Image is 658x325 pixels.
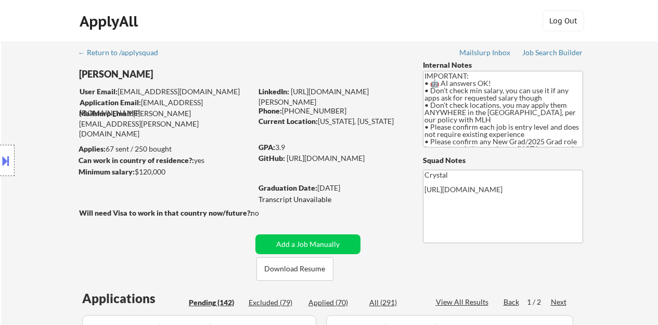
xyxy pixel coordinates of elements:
[287,154,365,162] a: [URL][DOMAIN_NAME]
[82,292,185,305] div: Applications
[259,154,285,162] strong: GitHub:
[308,297,360,308] div: Applied (70)
[259,143,275,152] strong: GPA:
[259,87,289,96] strong: LinkedIn:
[259,117,318,126] strong: Current Location:
[259,106,406,116] div: [PHONE_NUMBER]
[259,183,406,193] div: [DATE]
[189,297,241,308] div: Pending (142)
[256,257,333,281] button: Download Resume
[78,48,168,59] a: ← Return to /applysquad
[259,106,282,115] strong: Phone:
[80,12,141,30] div: ApplyAll
[522,48,583,59] a: Job Search Builder
[543,10,584,31] button: Log Out
[459,48,511,59] a: Mailslurp Inbox
[504,297,520,307] div: Back
[369,297,421,308] div: All (291)
[436,297,492,307] div: View All Results
[459,49,511,56] div: Mailslurp Inbox
[259,183,317,192] strong: Graduation Date:
[255,234,360,254] button: Add a Job Manually
[251,208,280,218] div: no
[259,87,369,106] a: [URL][DOMAIN_NAME][PERSON_NAME]
[249,297,301,308] div: Excluded (79)
[259,116,406,127] div: [US_STATE], [US_STATE]
[423,60,583,70] div: Internal Notes
[423,155,583,166] div: Squad Notes
[78,49,168,56] div: ← Return to /applysquad
[551,297,567,307] div: Next
[259,142,407,153] div: 3.9
[522,49,583,56] div: Job Search Builder
[527,297,551,307] div: 1 / 2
